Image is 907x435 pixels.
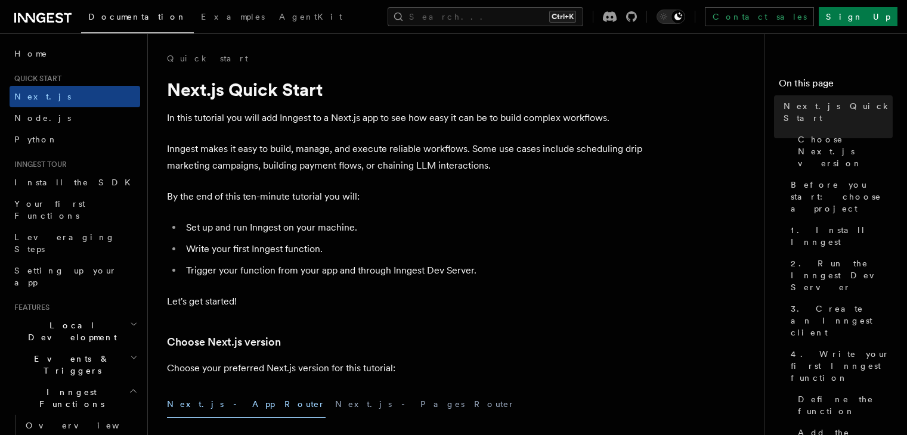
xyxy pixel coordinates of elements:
button: Search...Ctrl+K [388,7,583,26]
span: Quick start [10,74,61,83]
p: Inngest makes it easy to build, manage, and execute reliable workflows. Some use cases include sc... [167,141,644,174]
a: Define the function [793,389,893,422]
span: Events & Triggers [10,353,130,377]
button: Local Development [10,315,140,348]
span: Setting up your app [14,266,117,287]
span: Inngest Functions [10,386,129,410]
p: Choose your preferred Next.js version for this tutorial: [167,360,644,377]
a: Home [10,43,140,64]
li: Set up and run Inngest on your machine. [182,219,644,236]
a: 2. Run the Inngest Dev Server [786,253,893,298]
button: Events & Triggers [10,348,140,381]
a: Leveraging Steps [10,226,140,260]
span: 1. Install Inngest [791,224,893,248]
span: Leveraging Steps [14,232,115,254]
li: Trigger your function from your app and through Inngest Dev Server. [182,262,644,279]
a: Documentation [81,4,194,33]
a: 3. Create an Inngest client [786,298,893,343]
button: Toggle dark mode [657,10,685,24]
span: Documentation [88,12,187,21]
span: Local Development [10,319,130,343]
a: Next.js Quick Start [779,95,893,129]
span: Before you start: choose a project [791,179,893,215]
h4: On this page [779,76,893,95]
a: 4. Write your first Inngest function [786,343,893,389]
a: AgentKit [272,4,349,32]
button: Next.js - App Router [167,391,326,418]
span: Features [10,303,49,312]
a: Node.js [10,107,140,129]
span: Your first Functions [14,199,85,220]
span: 4. Write your first Inngest function [791,348,893,384]
a: Sign Up [819,7,897,26]
span: Choose Next.js version [798,133,893,169]
span: Next.js [14,92,71,101]
a: Quick start [167,52,248,64]
span: AgentKit [279,12,342,21]
a: Next.js [10,86,140,107]
span: Node.js [14,113,71,123]
p: In this tutorial you will add Inngest to a Next.js app to see how easy it can be to build complex... [167,110,644,126]
span: Install the SDK [14,178,138,187]
a: Your first Functions [10,193,140,226]
span: Home [14,48,48,60]
p: By the end of this ten-minute tutorial you will: [167,188,644,205]
a: Choose Next.js version [167,334,281,350]
span: Python [14,135,58,144]
h1: Next.js Quick Start [167,79,644,100]
a: Before you start: choose a project [786,174,893,219]
a: Python [10,129,140,150]
a: Examples [194,4,272,32]
span: Overview [26,421,148,430]
button: Next.js - Pages Router [335,391,515,418]
p: Let's get started! [167,293,644,310]
span: 3. Create an Inngest client [791,303,893,338]
button: Inngest Functions [10,381,140,415]
a: Choose Next.js version [793,129,893,174]
span: Examples [201,12,265,21]
li: Write your first Inngest function. [182,241,644,257]
span: Define the function [798,393,893,417]
a: Install the SDK [10,172,140,193]
a: Contact sales [705,7,814,26]
a: Setting up your app [10,260,140,293]
span: 2. Run the Inngest Dev Server [791,257,893,293]
span: Inngest tour [10,160,67,169]
a: 1. Install Inngest [786,219,893,253]
kbd: Ctrl+K [549,11,576,23]
span: Next.js Quick Start [784,100,893,124]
